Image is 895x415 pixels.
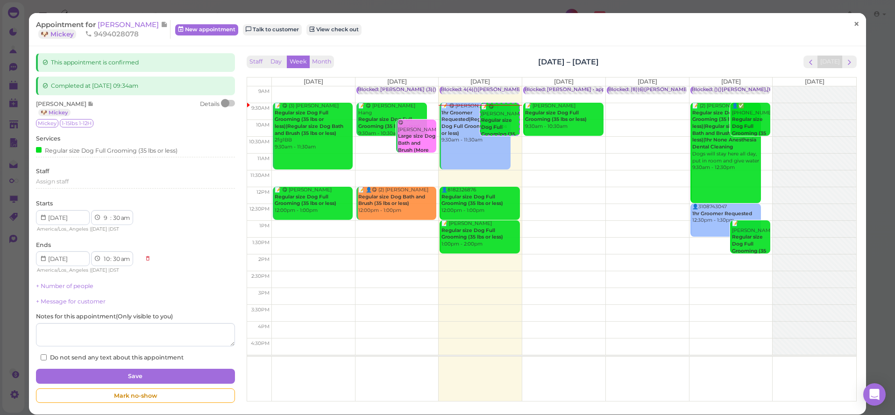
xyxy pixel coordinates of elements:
[256,122,270,128] span: 10am
[38,29,76,39] a: 🐶 Mickey
[110,226,119,232] span: DST
[692,110,756,150] b: Regular size Dog Full Grooming (35 lbs or less)|Regular size Dog Bath and Brush (35 lbs or less)|...
[251,273,270,279] span: 2:30pm
[692,204,761,224] div: 👤3108743047 12:30pm - 1:30pm
[110,267,119,273] span: DST
[721,78,741,85] span: [DATE]
[441,103,510,144] div: 📝 😋 [PERSON_NAME] 9:30am - 11:30am
[36,100,88,107] span: [PERSON_NAME]
[175,24,238,35] a: New appointment
[257,155,270,162] span: 11am
[608,86,790,93] div: Blocked: (8)(6)[PERSON_NAME]. [PERSON_NAME] Off Kai • appointment
[554,78,574,85] span: [DATE]
[358,86,509,93] div: Blocked: [PERSON_NAME] (3)() 9:30/10:00/1:30 • appointment
[441,220,519,248] div: 📝 [PERSON_NAME] 1:00pm - 2:00pm
[274,187,353,214] div: 📝 😋 [PERSON_NAME] 12:00pm - 1:00pm
[441,187,519,214] div: 👤8182326876 12:00pm - 1:00pm
[247,56,265,68] button: Staff
[37,267,88,273] span: America/Los_Angeles
[258,290,270,296] span: 3pm
[441,227,503,240] b: Regular size Dog Full Grooming (35 lbs or less)
[37,226,88,232] span: America/Los_Angeles
[85,29,139,38] span: 9494028078
[259,223,270,229] span: 1pm
[36,369,234,384] button: Save
[98,20,161,29] span: [PERSON_NAME]
[638,78,657,85] span: [DATE]
[398,120,436,175] div: 😋 [PERSON_NAME] 10:00am - 11:00am
[470,78,490,85] span: [DATE]
[91,226,107,232] span: [DATE]
[249,206,270,212] span: 12:30pm
[358,103,427,137] div: 📝 😋 [PERSON_NAME] Hang 9:30am - 10:30am
[36,282,93,289] a: + Number of people
[805,78,824,85] span: [DATE]
[692,211,752,217] b: 1hr Groomer Requested
[36,241,51,249] label: Ends
[258,256,270,262] span: 2pm
[274,103,353,151] div: 📝 😋 (3) [PERSON_NAME] 2fg1BB 9:30am - 11:30am
[36,388,234,403] div: Mark no-show
[306,24,362,35] a: View check out
[36,77,234,95] div: Completed at [DATE] 09:34am
[60,119,93,127] span: 1-15lbs 1-12H
[36,20,170,39] div: Appointment for
[243,24,302,35] a: Talk to customer
[441,110,507,136] b: 1hr Groomer Requested|Regular size Dog Full Grooming (35 lbs or less)
[398,133,435,160] b: Large size Dog Bath and Brush (More than 35 lbs)
[41,354,47,360] input: Do not send any text about this appointment
[36,266,140,274] div: | |
[91,267,107,273] span: [DATE]
[525,103,603,130] div: 📝 [PERSON_NAME] 9:30am - 10:30am
[36,225,140,233] div: | |
[265,56,287,68] button: Day
[36,199,53,208] label: Starts
[252,239,270,246] span: 1:30pm
[358,187,436,214] div: 📝 👤😋 (2) [PERSON_NAME] 12:00pm - 1:00pm
[287,56,310,68] button: Week
[525,110,587,123] b: Regular size Dog Full Grooming (35 lbs or less)
[538,56,599,67] h2: [DATE] – [DATE]
[88,100,94,107] span: Note
[249,139,270,145] span: 10:30am
[36,312,173,321] label: Notes for this appointment ( Only visible to you )
[732,103,770,158] div: 👤✅ [PHONE_NUMBER] 9:30am - 10:30am
[863,383,886,406] div: Open Intercom Messenger
[304,78,323,85] span: [DATE]
[36,20,168,38] a: [PERSON_NAME] 🐶 Mickey
[36,167,49,176] label: Staff
[38,109,71,116] a: 🐶 Mickey
[481,104,519,159] div: 📝 😋 [PERSON_NAME] 9:30am - 10:30am
[258,88,270,94] span: 9am
[842,56,857,68] button: next
[41,353,184,362] label: Do not send any text about this appointment
[732,116,766,143] b: Regular size Dog Full Grooming (35 lbs or less)
[200,100,220,117] div: Details
[36,119,58,127] span: Mickey
[309,56,334,68] button: Month
[275,194,336,207] b: Regular size Dog Full Grooming (35 lbs or less)
[732,234,766,260] b: Regular size Dog Full Grooming (35 lbs or less)
[36,134,60,143] label: Services
[441,194,503,207] b: Regular size Dog Full Grooming (35 lbs or less)
[36,145,178,155] div: Regular size Dog Full Grooming (35 lbs or less)
[275,110,343,136] b: Regular size Dog Full Grooming (35 lbs or less)|Regular size Dog Bath and Brush (35 lbs or less)
[256,189,270,195] span: 12pm
[250,172,270,178] span: 11:30am
[803,56,818,68] button: prev
[358,194,425,207] b: Regular size Dog Bath and Brush (35 lbs or less)
[692,103,761,171] div: 📝 (2) [PERSON_NAME] Dogs will stay here all day, put in room and give water 9:30am - 12:30pm
[358,116,420,129] b: Regular size Dog Full Grooming (35 lbs or less)
[36,298,106,305] a: + Message for customer
[251,307,270,313] span: 3:30pm
[161,20,168,29] span: Note
[258,324,270,330] span: 4pm
[853,18,859,31] span: ×
[387,78,407,85] span: [DATE]
[251,105,270,111] span: 9:30am
[441,86,558,93] div: Blocked: 4(4)()[PERSON_NAME] • appointment
[36,178,69,185] span: Assign staff
[481,117,515,144] b: Regular size Dog Full Grooming (35 lbs or less)
[732,220,770,275] div: 📝 [PERSON_NAME] 1:00pm - 2:00pm
[817,56,843,68] button: [DATE]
